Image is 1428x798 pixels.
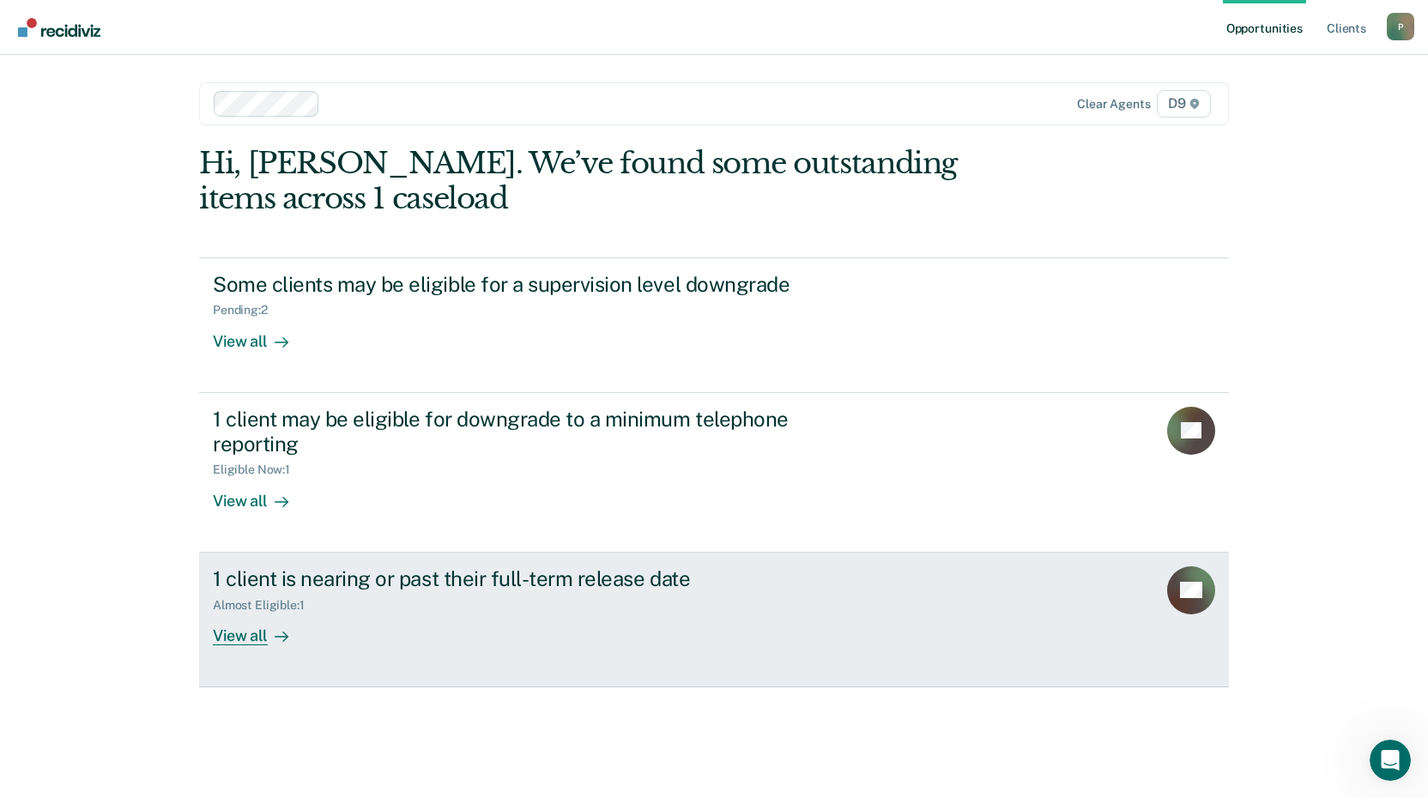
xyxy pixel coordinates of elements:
[199,257,1229,393] a: Some clients may be eligible for a supervision level downgradePending:2View all
[199,553,1229,687] a: 1 client is nearing or past their full-term release dateAlmost Eligible:1View all
[213,612,309,645] div: View all
[213,317,309,351] div: View all
[213,303,281,317] div: Pending : 2
[213,598,318,613] div: Almost Eligible : 1
[1157,90,1211,118] span: D9
[1077,97,1150,112] div: Clear agents
[1387,13,1414,40] div: P
[213,272,815,297] div: Some clients may be eligible for a supervision level downgrade
[18,18,100,37] img: Recidiviz
[1387,13,1414,40] button: Profile dropdown button
[213,477,309,511] div: View all
[199,393,1229,553] a: 1 client may be eligible for downgrade to a minimum telephone reportingEligible Now:1View all
[1370,740,1411,781] iframe: Intercom live chat
[213,407,815,456] div: 1 client may be eligible for downgrade to a minimum telephone reporting
[213,566,815,591] div: 1 client is nearing or past their full-term release date
[213,462,304,477] div: Eligible Now : 1
[199,146,1023,216] div: Hi, [PERSON_NAME]. We’ve found some outstanding items across 1 caseload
